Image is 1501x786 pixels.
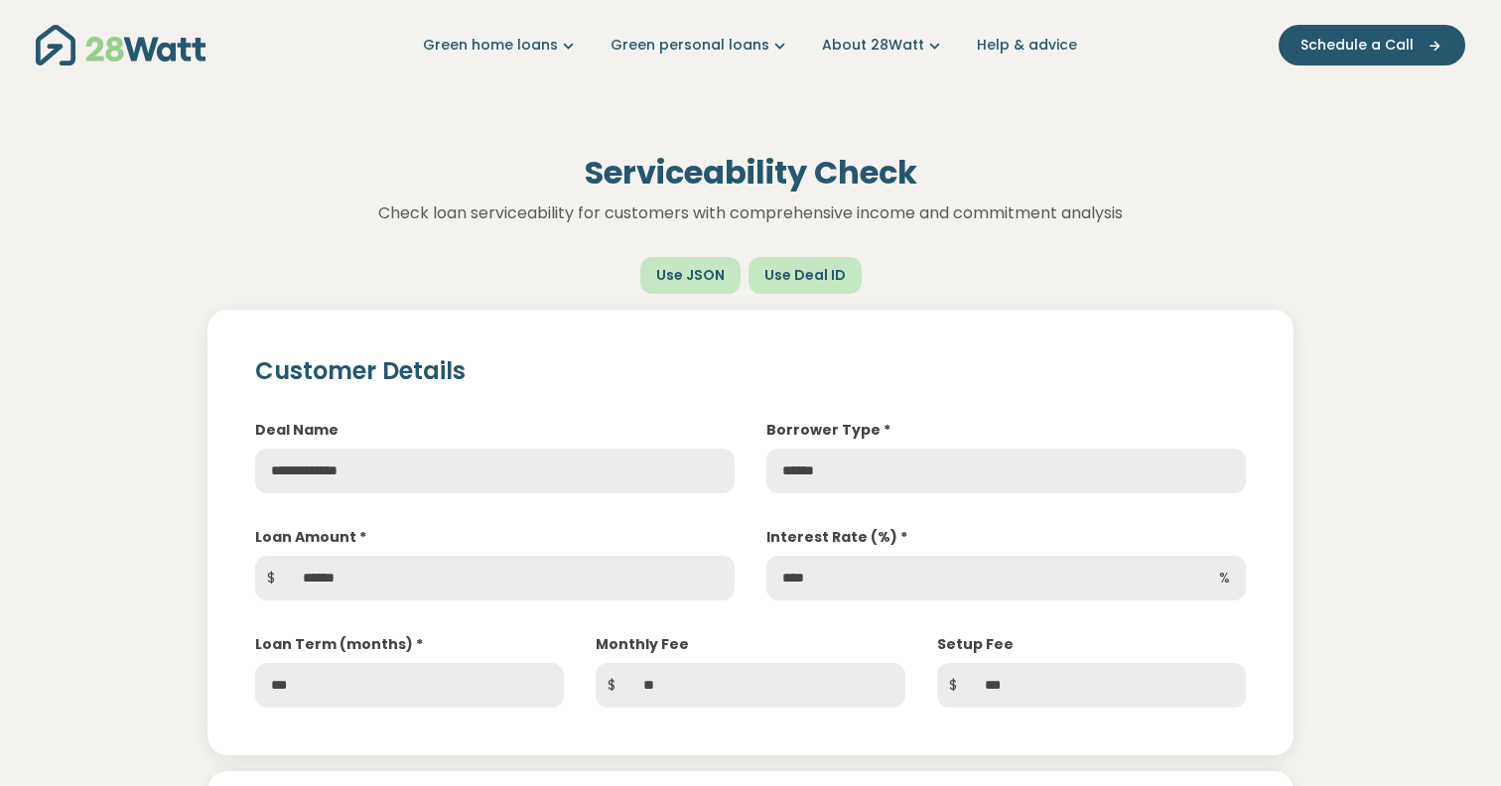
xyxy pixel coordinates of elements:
[255,527,366,548] label: Loan Amount *
[611,35,790,56] a: Green personal loans
[640,257,741,294] button: Use JSON
[1279,25,1465,65] button: Schedule a Call
[95,200,1406,226] p: Check loan serviceability for customers with comprehensive income and commitment analysis
[255,556,287,600] span: $
[255,357,1247,386] h2: Customer Details
[596,663,627,708] span: $
[749,257,862,294] button: Use Deal ID
[36,20,1465,70] nav: Main navigation
[766,420,890,441] label: Borrower Type *
[255,634,423,655] label: Loan Term (months) *
[1203,556,1246,600] span: %
[255,420,339,441] label: Deal Name
[95,154,1406,192] h1: Serviceability Check
[1300,35,1414,56] span: Schedule a Call
[766,527,907,548] label: Interest Rate (%) *
[977,35,1077,56] a: Help & advice
[423,35,579,56] a: Green home loans
[937,634,1014,655] label: Setup Fee
[1402,691,1501,786] iframe: Chat Widget
[822,35,945,56] a: About 28Watt
[36,25,205,65] img: 28Watt
[937,663,969,708] span: $
[596,634,689,655] label: Monthly Fee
